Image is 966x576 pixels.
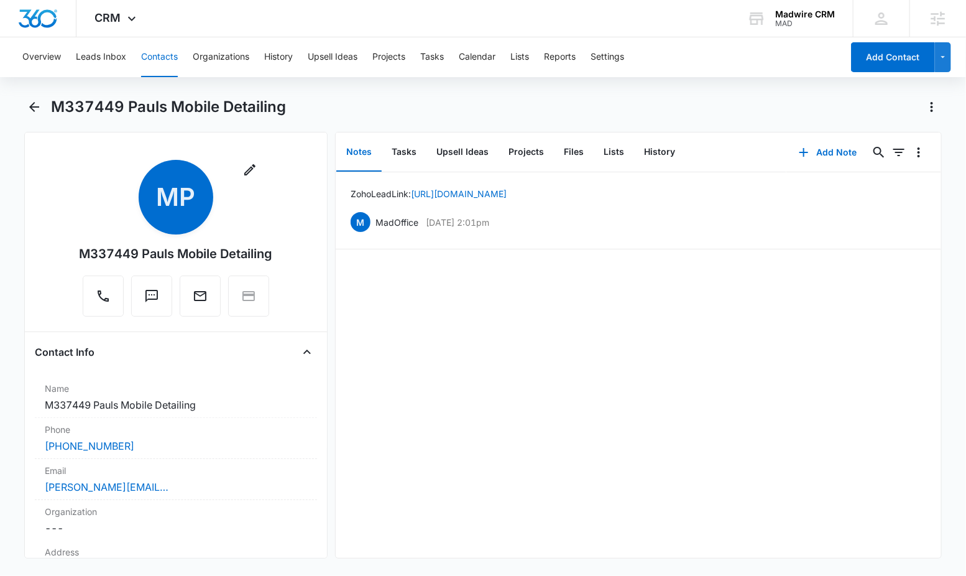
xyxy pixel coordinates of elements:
button: Back [24,97,44,117]
div: account name [775,9,835,19]
a: [PHONE_NUMBER] [45,439,134,453]
button: Email [180,276,221,317]
a: Call [83,295,124,305]
button: Tasks [382,133,426,172]
button: Upsell Ideas [426,133,499,172]
label: Address [45,546,307,559]
button: Filters [889,142,909,162]
button: Calendar [459,37,495,77]
button: Contacts [141,37,178,77]
button: Projects [499,133,554,172]
button: Files [554,133,594,172]
button: Close [297,342,317,362]
button: Settings [591,37,624,77]
button: History [264,37,293,77]
div: Email[PERSON_NAME][EMAIL_ADDRESS][DOMAIN_NAME] [35,459,317,500]
span: CRM [95,11,121,24]
button: Call [83,276,124,317]
button: Search... [869,142,889,162]
button: Lists [594,133,634,172]
div: Organization--- [35,500,317,541]
a: [URL][DOMAIN_NAME] [411,188,507,199]
label: Phone [45,423,307,436]
button: Lists [510,37,529,77]
button: Overview [22,37,61,77]
label: Email [45,464,307,477]
button: Upsell Ideas [308,37,357,77]
button: Add Note [786,137,869,167]
button: Organizations [193,37,249,77]
label: Organization [45,505,307,518]
button: Leads Inbox [76,37,126,77]
h4: Contact Info [35,345,94,360]
label: Name [45,382,307,395]
button: Notes [336,133,382,172]
p: Zoho Lead Link: [351,187,507,200]
button: Overflow Menu [909,142,929,162]
button: Tasks [420,37,444,77]
div: Phone[PHONE_NUMBER] [35,418,317,459]
span: MP [139,160,213,235]
p: [DATE] 2:01pm [426,216,489,229]
h1: M337449 Pauls Mobile Detailing [51,98,286,116]
dd: --- [45,521,307,536]
a: Email [180,295,221,305]
button: Projects [372,37,405,77]
a: [PERSON_NAME][EMAIL_ADDRESS][DOMAIN_NAME] [45,480,169,495]
dd: M337449 Pauls Mobile Detailing [45,397,307,412]
div: NameM337449 Pauls Mobile Detailing [35,377,317,418]
button: Reports [544,37,576,77]
p: MadOffice [375,216,418,229]
button: Add Contact [851,42,935,72]
button: Actions [922,97,942,117]
div: account id [775,19,835,28]
button: History [634,133,685,172]
div: M337449 Pauls Mobile Detailing [79,244,272,263]
button: Text [131,276,172,317]
span: M [351,212,370,232]
a: Text [131,295,172,305]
